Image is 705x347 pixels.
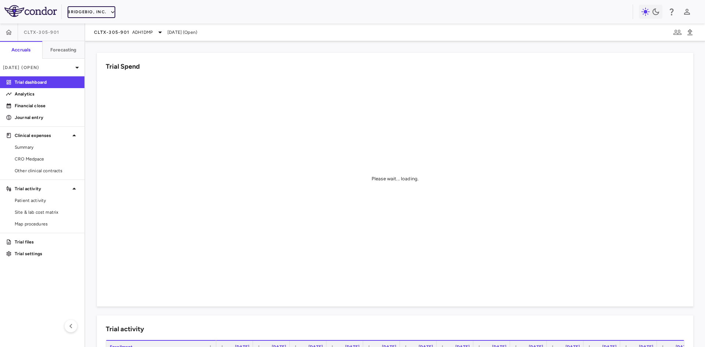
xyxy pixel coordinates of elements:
span: Map procedures [15,221,79,227]
span: Other clinical contracts [15,167,79,174]
h6: Trial activity [106,324,144,334]
p: Financial close [15,102,79,109]
p: Trial settings [15,250,79,257]
p: Trial activity [15,185,70,192]
p: Analytics [15,91,79,97]
img: logo-full-SnFGN8VE.png [4,5,57,17]
span: Patient activity [15,197,79,204]
span: Site & lab cost matrix [15,209,79,216]
span: CLTX-305-901 [24,29,59,35]
p: Clinical expenses [15,132,70,139]
h6: Trial Spend [106,62,140,72]
span: CRO Medpace [15,156,79,162]
h6: Accruals [11,47,30,53]
span: Summary [15,144,79,151]
p: Trial dashboard [15,79,79,86]
p: [DATE] (Open) [3,64,73,71]
span: [DATE] (Open) [167,29,197,36]
h6: Forecasting [50,47,77,53]
p: Journal entry [15,114,79,121]
span: ADH1DMP [132,29,153,36]
div: Please wait... loading. [372,176,419,182]
button: BridgeBio, Inc. [68,6,115,18]
span: CLTX-305-901 [94,29,129,35]
p: Trial files [15,239,79,245]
